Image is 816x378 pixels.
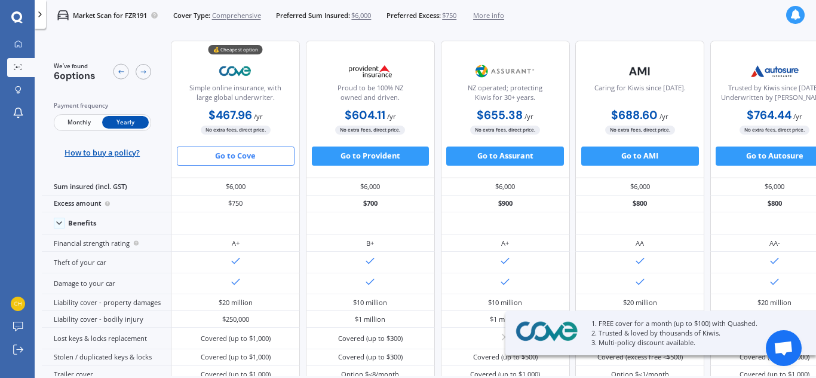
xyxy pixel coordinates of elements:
[513,319,580,344] img: Cove.webp
[42,349,171,366] div: Stolen / duplicated keys & locks
[591,338,792,347] p: 3. Multi-policy discount available.
[581,147,699,166] button: Go to AMI
[68,219,97,227] div: Benefits
[743,59,806,83] img: Autosure.webp
[102,116,149,129] span: Yearly
[173,11,210,20] span: Cover Type:
[179,83,292,107] div: Simple online insurance, with large global underwriter.
[219,298,253,307] div: $20 million
[314,83,427,107] div: Proud to be 100% NZ owned and driven.
[56,116,102,129] span: Monthly
[65,148,140,157] span: How to buy a policy?
[42,273,171,294] div: Damage to your car
[345,108,385,123] b: $604.11
[757,298,792,307] div: $20 million
[312,147,430,166] button: Go to Provident
[177,147,295,166] button: Go to Cove
[740,352,809,362] div: Covered (up to $1,000)
[306,196,435,212] div: $700
[793,112,802,121] span: / yr
[339,59,402,83] img: Provident.png
[171,196,300,212] div: $750
[605,126,675,135] span: No extra fees, direct price.
[366,239,374,248] div: B+
[636,239,644,248] div: AA
[501,239,509,248] div: A+
[386,11,441,20] span: Preferred Excess:
[222,315,249,324] div: $250,000
[208,108,252,123] b: $467.96
[57,10,69,21] img: car.f15378c7a67c060ca3f3.svg
[42,235,171,252] div: Financial strength rating
[766,330,802,366] div: Open chat
[387,112,396,121] span: / yr
[171,178,300,195] div: $6,000
[42,294,171,311] div: Liability cover - property damages
[473,11,504,20] span: More info
[212,11,261,20] span: Comprehensive
[623,298,657,307] div: $20 million
[597,352,683,362] div: Covered (excess free <$500)
[474,59,537,83] img: Assurant.png
[54,101,151,111] div: Payment frequency
[54,69,96,82] span: 6 options
[611,108,658,123] b: $688.60
[201,126,271,135] span: No extra fees, direct price.
[591,319,792,328] p: 1. FREE cover for a month (up to $100) with Quashed.
[490,315,520,324] div: $1 million
[42,252,171,273] div: Theft of your car
[449,83,561,107] div: NZ operated; protecting Kiwis for 30+ years.
[355,315,385,324] div: $1 million
[608,59,671,83] img: AMI-text-1.webp
[747,108,792,123] b: $764.44
[470,126,540,135] span: No extra fees, direct price.
[254,112,263,121] span: / yr
[442,11,456,20] span: $750
[524,112,533,121] span: / yr
[73,11,147,20] p: Market Scan for FZR191
[338,352,403,362] div: Covered (up to $300)
[473,352,538,362] div: Covered (up to $500)
[594,83,686,107] div: Caring for Kiwis since [DATE].
[42,196,171,212] div: Excess amount
[769,239,780,248] div: AA-
[42,328,171,349] div: Lost keys & locks replacement
[335,126,405,135] span: No extra fees, direct price.
[591,328,792,338] p: 2. Trusted & loved by thousands of Kiwis.
[204,59,268,83] img: Cove.webp
[659,112,668,121] span: / yr
[477,108,523,123] b: $655.38
[276,11,350,20] span: Preferred Sum Insured:
[441,196,570,212] div: $900
[740,126,809,135] span: No extra fees, direct price.
[338,334,403,343] div: Covered (up to $300)
[441,178,570,195] div: $6,000
[42,178,171,195] div: Sum insured (incl. GST)
[306,178,435,195] div: $6,000
[54,62,96,71] span: We've found
[232,239,240,248] div: A+
[353,298,387,307] div: $10 million
[201,352,271,362] div: Covered (up to $1,000)
[575,196,704,212] div: $800
[208,45,263,54] div: 💰 Cheapest option
[42,311,171,328] div: Liability cover - bodily injury
[488,298,522,307] div: $10 million
[11,297,25,311] img: 1bbb3cd6e1eda0e420b72b6a6b3bede2
[201,334,271,343] div: Covered (up to $1,000)
[446,147,564,166] button: Go to Assurant
[575,178,704,195] div: $6,000
[351,11,371,20] span: $6,000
